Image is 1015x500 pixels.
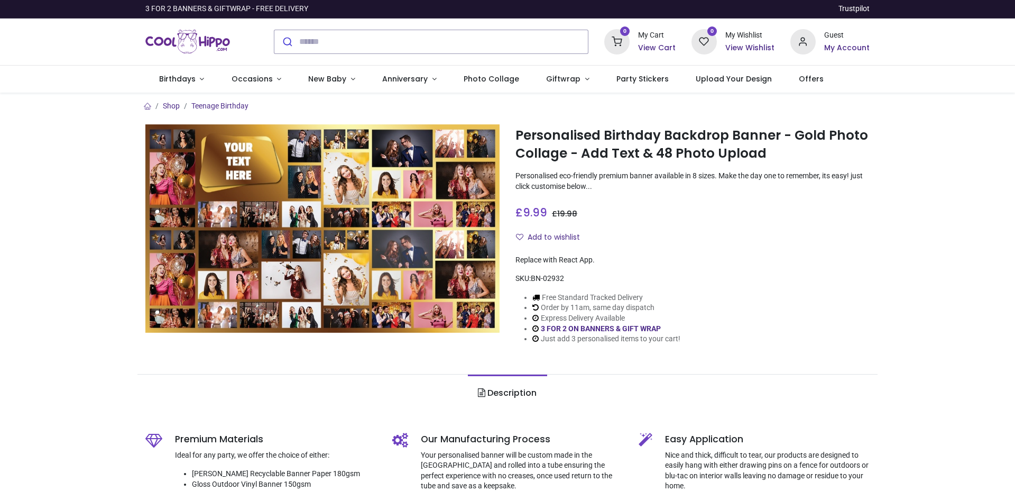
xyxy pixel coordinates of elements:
a: 0 [604,37,630,45]
h5: Premium Materials [175,433,376,446]
a: Teenage Birthday [191,102,248,110]
span: Photo Collage [464,74,519,84]
p: Nice and thick, difficult to tear, our products are designed to easily hang with either drawing p... [665,450,870,492]
a: View Cart [638,43,676,53]
li: Free Standard Tracked Delivery [532,293,680,303]
img: Personalised Birthday Backdrop Banner - Gold Photo Collage - Add Text & 48 Photo Upload [145,124,500,333]
img: Cool Hippo [145,27,230,57]
a: Anniversary [368,66,450,93]
p: Your personalised banner will be custom made in the [GEOGRAPHIC_DATA] and rolled into a tube ensu... [421,450,623,492]
p: Ideal for any party, we offer the choice of either: [175,450,376,461]
h5: Easy Application [665,433,870,446]
p: Personalised eco-friendly premium banner available in 8 sizes. Make the day one to remember, its ... [515,171,870,192]
li: Order by 11am, same day dispatch [532,303,680,313]
span: £ [552,208,577,219]
a: My Account [824,43,870,53]
span: Occasions [232,74,273,84]
span: Giftwrap [546,74,580,84]
span: BN-02932 [531,274,564,283]
span: 9.99 [523,205,547,220]
a: Birthdays [145,66,218,93]
a: Trustpilot [838,4,870,14]
div: My Wishlist [725,30,774,41]
a: Logo of Cool Hippo [145,27,230,57]
div: My Cart [638,30,676,41]
div: 3 FOR 2 BANNERS & GIFTWRAP - FREE DELIVERY [145,4,308,14]
span: 19.98 [557,208,577,219]
a: Occasions [218,66,295,93]
a: Description [468,375,547,412]
div: SKU: [515,274,870,284]
span: Offers [799,74,824,84]
button: Submit [274,30,299,53]
li: Express Delivery Available [532,313,680,324]
div: Replace with React App. [515,255,870,266]
i: Add to wishlist [516,233,523,241]
span: Birthdays [159,74,196,84]
div: Guest [824,30,870,41]
span: £ [515,205,547,220]
li: Gloss Outdoor Vinyl Banner 150gsm [192,479,376,490]
span: Anniversary [382,74,428,84]
h1: Personalised Birthday Backdrop Banner - Gold Photo Collage - Add Text & 48 Photo Upload [515,126,870,163]
li: [PERSON_NAME] Recyclable Banner Paper 180gsm [192,469,376,479]
h5: Our Manufacturing Process [421,433,623,446]
li: Just add 3 personalised items to your cart! [532,334,680,344]
span: Party Stickers [616,74,669,84]
span: Upload Your Design [696,74,772,84]
a: View Wishlist [725,43,774,53]
sup: 0 [620,26,630,37]
a: 0 [691,37,717,45]
a: Shop [163,102,180,110]
a: New Baby [295,66,369,93]
sup: 0 [707,26,717,37]
a: 3 FOR 2 ON BANNERS & GIFT WRAP [541,324,661,333]
a: Giftwrap [532,66,603,93]
button: Add to wishlistAdd to wishlist [515,229,589,247]
span: New Baby [308,74,346,84]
